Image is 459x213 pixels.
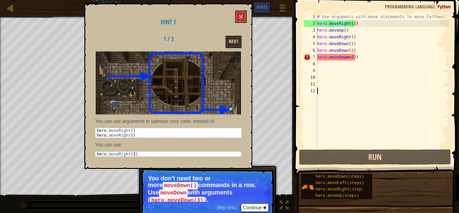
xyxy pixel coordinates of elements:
[217,205,238,210] span: Skip (esc)
[304,40,317,47] div: 5
[95,118,242,125] p: You can use arguments to optimize your code. Instead of:
[435,3,437,10] span: :
[150,197,205,204] code: hero.moveDown(3)
[304,47,317,54] div: 6
[148,36,190,42] h2: 1 / 3
[159,189,188,197] code: moveDown
[95,141,242,148] p: You can use:
[225,36,242,48] button: Next
[316,174,364,179] span: hero.moveDown(steps)
[304,81,317,87] div: 11
[304,61,317,67] div: 8
[241,203,269,212] button: Continue
[304,87,317,94] div: 12
[316,193,359,198] span: hero.moveUp(steps)
[304,34,317,40] div: 4
[95,51,242,114] img: Enemy mine
[385,3,435,10] span: Programming language
[256,4,267,10] span: Hints
[304,67,317,74] div: 9
[148,175,267,202] p: You don't need two or more commands in a row. Use with arguments ( ).
[163,182,198,189] code: moveDown()
[161,18,176,26] span: Hint 1
[304,20,317,27] div: 2
[301,181,314,193] img: portrait.png
[316,181,364,185] span: hero.moveLeft(steps)
[316,187,366,192] span: hero.moveRight(steps)
[304,27,317,34] div: 3
[304,74,317,81] div: 10
[274,1,291,17] button: Show game menu
[437,3,451,10] span: Python
[304,13,317,20] div: 1
[304,54,317,61] div: 7
[299,149,451,165] button: Run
